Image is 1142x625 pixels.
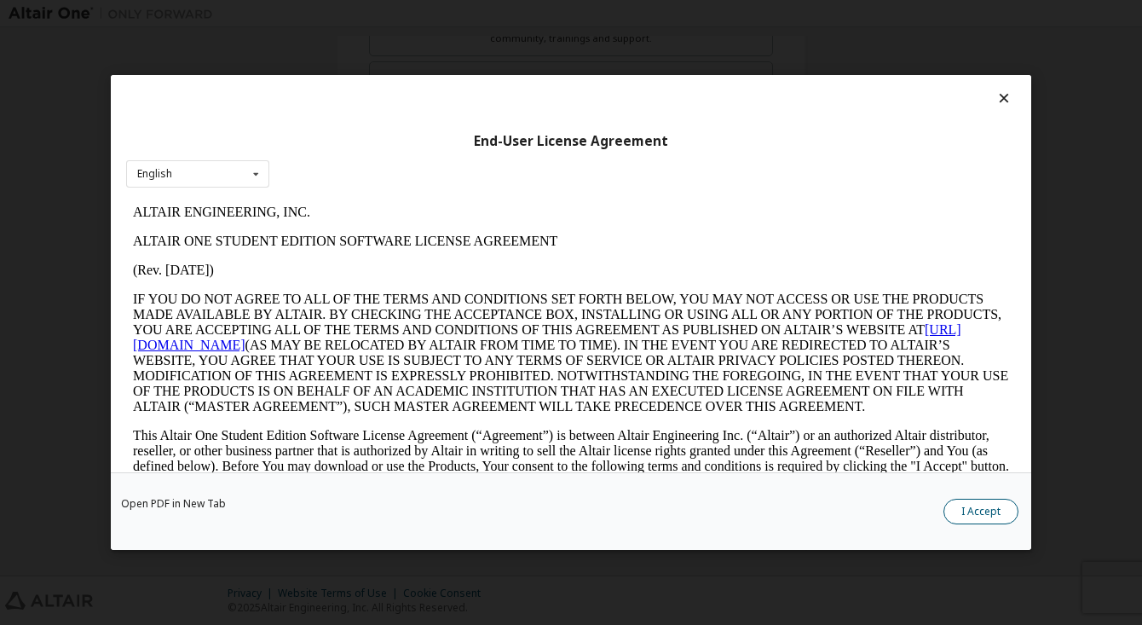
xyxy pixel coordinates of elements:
[7,7,883,22] p: ALTAIR ENGINEERING, INC.
[7,94,883,217] p: IF YOU DO NOT AGREE TO ALL OF THE TERMS AND CONDITIONS SET FORTH BELOW, YOU MAY NOT ACCESS OR USE...
[7,124,835,154] a: [URL][DOMAIN_NAME]
[121,499,226,509] a: Open PDF in New Tab
[7,65,883,80] p: (Rev. [DATE])
[137,169,172,179] div: English
[126,133,1016,150] div: End-User License Agreement
[943,499,1018,524] button: I Accept
[7,230,883,292] p: This Altair One Student Edition Software License Agreement (“Agreement”) is between Altair Engine...
[7,36,883,51] p: ALTAIR ONE STUDENT EDITION SOFTWARE LICENSE AGREEMENT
